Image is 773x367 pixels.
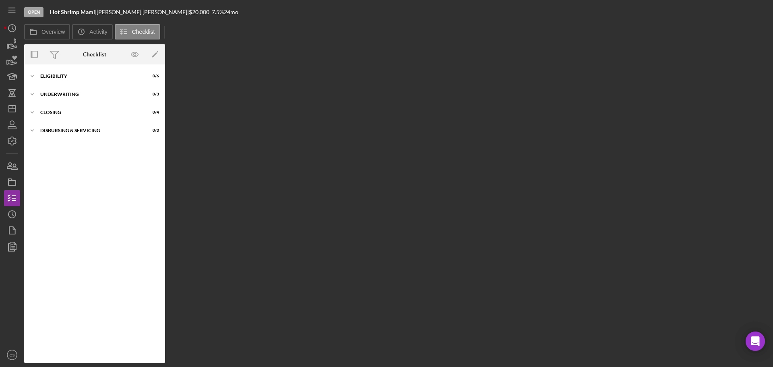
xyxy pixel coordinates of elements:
div: 0 / 6 [145,74,159,79]
b: Hot Shrimp Mami [50,8,95,15]
button: Checklist [115,24,160,39]
div: Checklist [83,51,106,58]
div: Closing [40,110,139,115]
button: CS [4,347,20,363]
label: Activity [89,29,107,35]
button: Activity [72,24,112,39]
button: Overview [24,24,70,39]
div: Eligibility [40,74,139,79]
div: Open [24,7,43,17]
label: Overview [41,29,65,35]
div: 0 / 3 [145,128,159,133]
span: $20,000 [189,8,209,15]
div: Open Intercom Messenger [746,332,765,351]
div: 0 / 4 [145,110,159,115]
div: Underwriting [40,92,139,97]
div: Disbursing & Servicing [40,128,139,133]
div: | [50,9,97,15]
label: Checklist [132,29,155,35]
text: CS [9,353,14,357]
div: 24 mo [224,9,238,15]
div: 7.5 % [212,9,224,15]
div: 0 / 3 [145,92,159,97]
div: [PERSON_NAME] [PERSON_NAME] | [97,9,189,15]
